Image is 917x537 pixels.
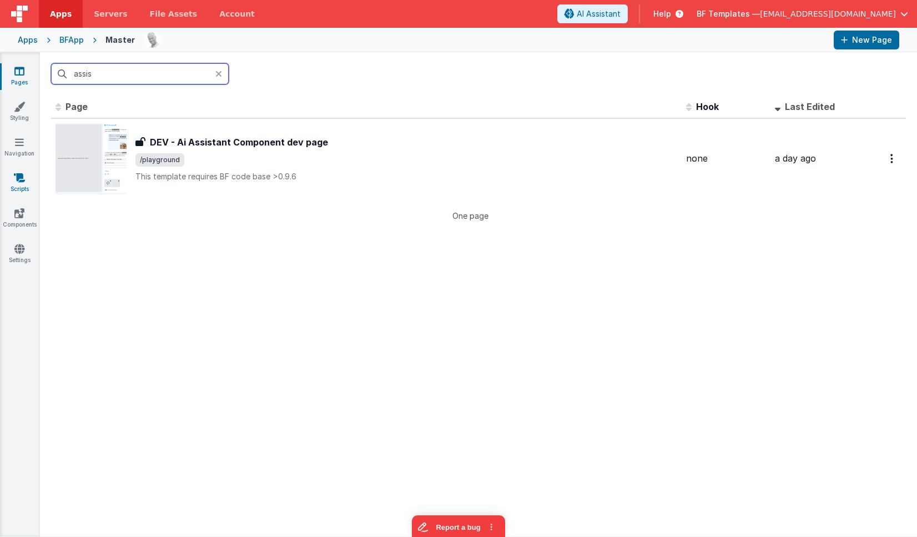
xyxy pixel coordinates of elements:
span: /playground [135,153,184,167]
h3: DEV - Ai Assistant Component dev page [150,135,328,149]
div: Apps [18,34,38,46]
span: File Assets [150,8,198,19]
span: Apps [50,8,72,19]
button: BF Templates — [EMAIL_ADDRESS][DOMAIN_NAME] [697,8,908,19]
span: Last Edited [785,101,835,112]
div: Master [105,34,135,46]
input: Search pages, id's ... [51,63,229,84]
span: BF Templates — [697,8,760,19]
span: a day ago [775,153,816,164]
span: Page [65,101,88,112]
span: Servers [94,8,127,19]
div: none [686,152,766,165]
img: 11ac31fe5dc3d0eff3fbbbf7b26fa6e1 [144,32,160,48]
button: New Page [834,31,899,49]
button: Options [884,147,901,170]
div: BFApp [59,34,84,46]
p: One page [51,210,889,222]
span: AI Assistant [577,8,621,19]
button: AI Assistant [557,4,628,23]
span: Hook [696,101,719,112]
span: [EMAIL_ADDRESS][DOMAIN_NAME] [760,8,896,19]
span: Help [653,8,671,19]
p: This template requires BF code base >0.9.6 [135,171,677,182]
